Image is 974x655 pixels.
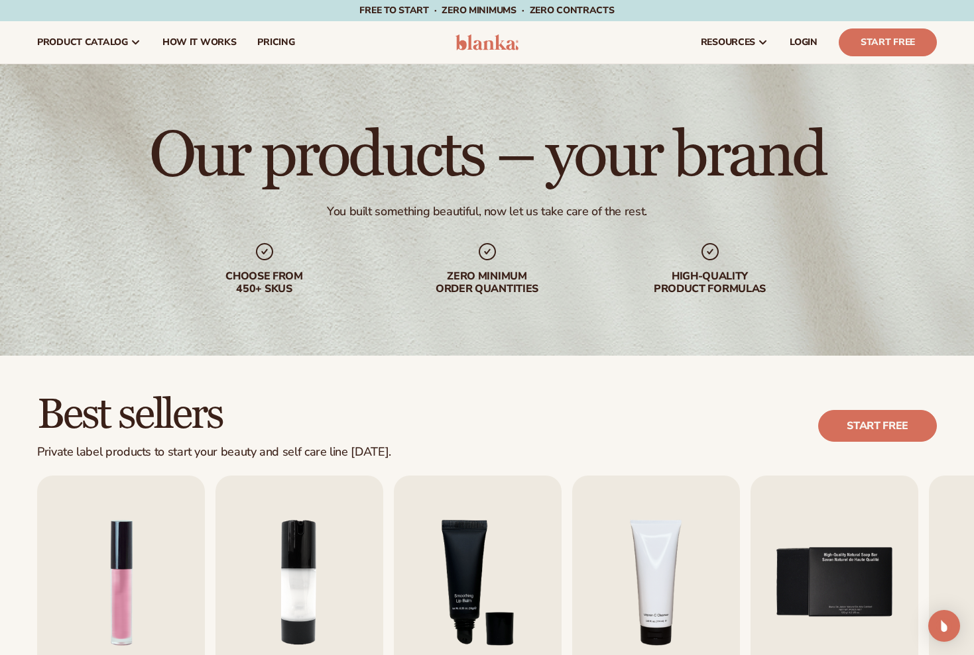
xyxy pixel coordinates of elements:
[625,270,795,295] div: High-quality product formulas
[37,445,391,460] div: Private label products to start your beauty and self care line [DATE].
[149,125,825,188] h1: Our products – your brand
[327,204,647,219] div: You built something beautiful, now let us take care of the rest.
[162,37,237,48] span: How It Works
[402,270,572,295] div: Zero minimum order quantities
[359,4,614,17] span: Free to start · ZERO minimums · ZERO contracts
[257,37,294,48] span: pricing
[27,21,152,64] a: product catalog
[790,37,818,48] span: LOGIN
[37,37,128,48] span: product catalog
[247,21,305,64] a: pricing
[839,28,937,56] a: Start Free
[701,37,755,48] span: resources
[37,393,391,437] h2: Best sellers
[456,34,518,50] img: logo
[818,410,937,442] a: Start free
[779,21,828,64] a: LOGIN
[152,21,247,64] a: How It Works
[180,270,349,295] div: Choose from 450+ Skus
[690,21,779,64] a: resources
[928,610,960,642] div: Open Intercom Messenger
